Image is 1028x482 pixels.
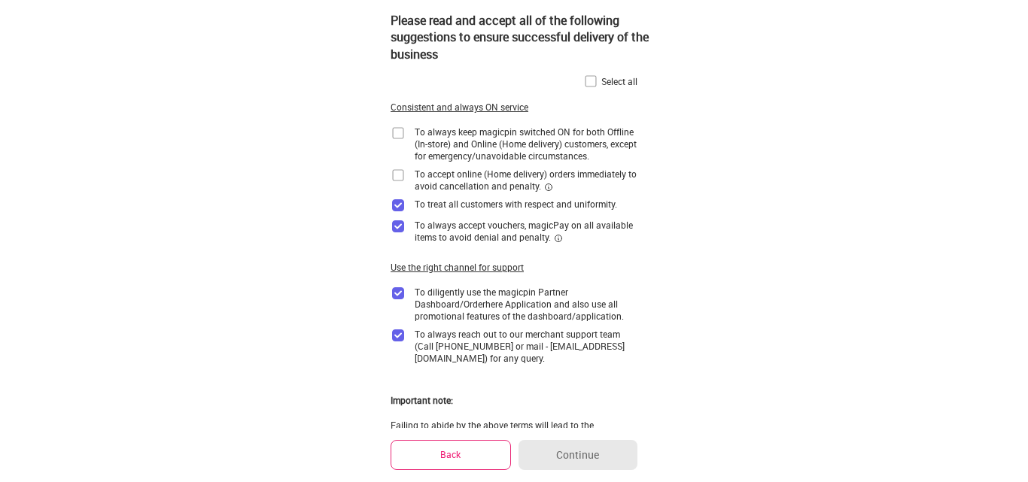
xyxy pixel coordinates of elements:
button: Continue [519,440,637,470]
div: To always keep magicpin switched ON for both Offline (In-store) and Online (Home delivery) custom... [415,126,637,162]
div: Failing to abide by the above terms will lead to the termination of your association with magicpin [391,419,637,443]
div: To treat all customers with respect and uniformity. [415,198,617,210]
img: home-delivery-unchecked-checkbox-icon.f10e6f61.svg [391,126,406,141]
div: Use the right channel for support [391,261,524,274]
button: Back [391,440,511,469]
img: checkbox_purple.ceb64cee.svg [391,198,406,213]
img: informationCircleBlack.2195f373.svg [544,183,553,192]
div: To always reach out to our merchant support team (Call [PHONE_NUMBER] or mail - [EMAIL_ADDRESS][D... [415,328,637,364]
img: checkbox_purple.ceb64cee.svg [391,219,406,234]
img: informationCircleBlack.2195f373.svg [554,234,563,243]
div: Select all [601,75,637,87]
img: home-delivery-unchecked-checkbox-icon.f10e6f61.svg [583,74,598,89]
img: home-delivery-unchecked-checkbox-icon.f10e6f61.svg [391,168,406,183]
div: Important note: [391,394,453,407]
div: To diligently use the magicpin Partner Dashboard/Orderhere Application and also use all promotion... [415,286,637,322]
div: To accept online (Home delivery) orders immediately to avoid cancellation and penalty. [415,168,637,192]
img: checkbox_purple.ceb64cee.svg [391,286,406,301]
img: checkbox_purple.ceb64cee.svg [391,328,406,343]
div: To always accept vouchers, magicPay on all available items to avoid denial and penalty. [415,219,637,243]
div: Consistent and always ON service [391,101,528,114]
